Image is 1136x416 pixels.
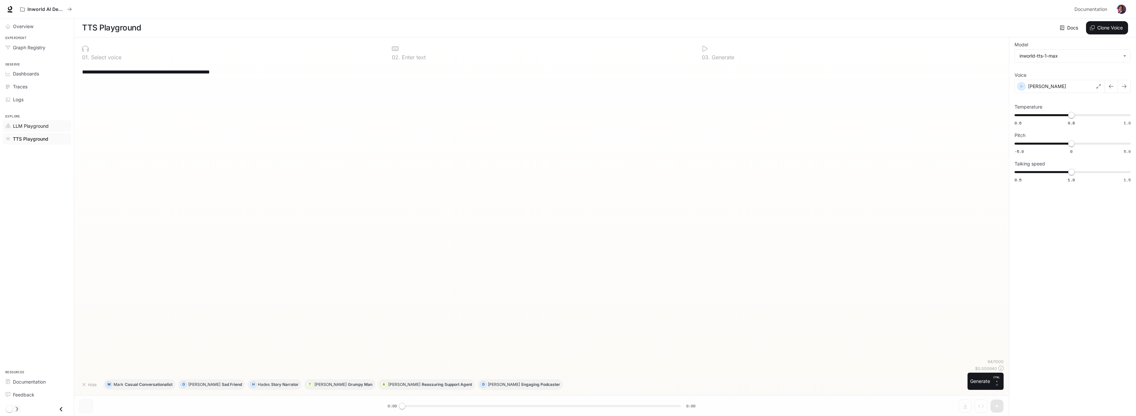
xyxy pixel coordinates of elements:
p: Inworld AI Demos [27,7,65,12]
p: [PERSON_NAME] [314,383,347,387]
button: All workspaces [17,3,75,16]
span: Documentation [13,378,46,385]
a: Logs [3,94,71,105]
div: O [181,379,187,390]
a: Feedback [3,389,71,400]
span: -5.0 [1015,149,1024,154]
p: ⏎ [993,375,1001,387]
p: 0 1 . [82,55,89,60]
p: Pitch [1015,133,1025,138]
p: Casual Conversationalist [125,383,172,387]
p: $ 0.000640 [975,366,997,371]
span: TTS Playground [13,135,48,142]
a: Dashboards [3,68,71,79]
span: 0.5 [1015,177,1021,183]
a: Traces [3,81,71,92]
a: Documentation [3,376,71,388]
p: [PERSON_NAME] [188,383,220,387]
p: Temperature [1015,105,1042,109]
button: GenerateCTRL +⏎ [968,373,1004,390]
p: [PERSON_NAME] [388,383,420,387]
div: D [480,379,486,390]
p: [PERSON_NAME] [488,383,520,387]
span: Dashboards [13,70,39,77]
p: Story Narrator [271,383,299,387]
p: Hades [258,383,270,387]
span: 0.8 [1068,120,1075,126]
p: Mark [114,383,123,387]
p: [PERSON_NAME] [1028,83,1066,90]
div: H [250,379,256,390]
button: User avatar [1115,3,1128,16]
a: Graph Registry [3,42,71,53]
a: Overview [3,21,71,32]
p: Engaging Podcaster [521,383,560,387]
p: 64 / 1000 [988,359,1004,364]
a: LLM Playground [3,120,71,132]
div: inworld-tts-1-max [1015,50,1130,62]
span: 1.0 [1124,120,1131,126]
p: 0 2 . [392,55,400,60]
h1: TTS Playground [82,21,141,34]
button: Clone Voice [1086,21,1128,34]
p: Voice [1015,73,1026,77]
span: Graph Registry [13,44,45,51]
span: LLM Playground [13,122,49,129]
span: 5.0 [1124,149,1131,154]
button: A[PERSON_NAME]Reassuring Support Agent [378,379,475,390]
span: Overview [13,23,33,30]
span: 1.0 [1068,177,1075,183]
p: Talking speed [1015,162,1045,166]
p: Sad Friend [222,383,242,387]
span: Traces [13,83,27,90]
span: Feedback [13,391,34,398]
span: Documentation [1074,5,1107,14]
p: Select voice [89,55,121,60]
div: inworld-tts-1-max [1019,53,1120,59]
p: Enter text [400,55,426,60]
div: A [381,379,387,390]
p: 0 3 . [702,55,710,60]
a: Documentation [1072,3,1112,16]
p: Reassuring Support Agent [422,383,472,387]
p: Grumpy Man [348,383,372,387]
span: 1.5 [1124,177,1131,183]
a: Docs [1059,21,1081,34]
p: Model [1015,42,1028,47]
button: MMarkCasual Conversationalist [103,379,175,390]
span: Dark mode toggle [6,405,13,412]
div: T [307,379,313,390]
span: 0 [1070,149,1072,154]
img: User avatar [1117,5,1126,14]
button: HHadesStory Narrator [248,379,302,390]
button: D[PERSON_NAME]Engaging Podcaster [478,379,563,390]
button: O[PERSON_NAME]Sad Friend [178,379,245,390]
button: Hide [79,379,101,390]
a: TTS Playground [3,133,71,145]
button: T[PERSON_NAME]Grumpy Man [304,379,375,390]
span: 0.6 [1015,120,1021,126]
button: Close drawer [54,402,69,416]
div: M [106,379,112,390]
p: CTRL + [993,375,1001,383]
span: Logs [13,96,24,103]
p: Generate [710,55,734,60]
